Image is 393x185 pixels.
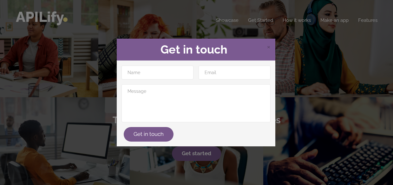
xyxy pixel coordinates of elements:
span: × [267,42,271,51]
h2: Get in touch [121,43,271,56]
input: Email [199,66,271,80]
span: Close [267,43,271,51]
input: Name [121,66,193,80]
button: Get in touch [124,127,174,142]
